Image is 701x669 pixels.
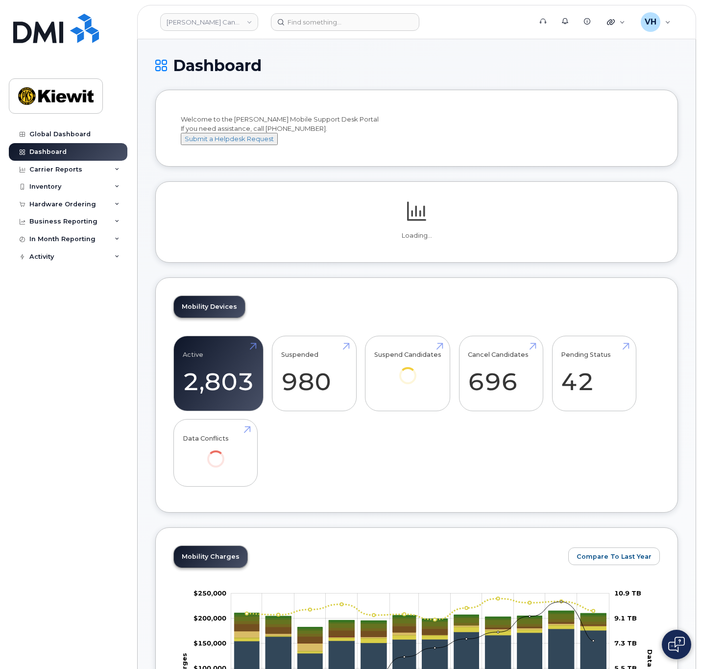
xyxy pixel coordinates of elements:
tspan: $250,000 [193,589,226,596]
a: Mobility Charges [174,546,247,568]
tspan: 9.1 TB [614,614,637,621]
p: Loading... [173,231,660,240]
g: Roaming [235,625,606,653]
tspan: $150,000 [193,639,226,646]
div: Welcome to the [PERSON_NAME] Mobile Support Desk Portal If you need assistance, call [PHONE_NUMBER]. [181,115,653,145]
a: Data Conflicts [183,425,249,481]
g: Data [235,625,606,651]
img: Open chat [668,637,685,652]
a: Suspend Candidates [374,341,441,397]
h1: Dashboard [155,57,678,74]
tspan: $200,000 [193,614,226,621]
tspan: 7.3 TB [614,639,637,646]
a: Pending Status 42 [561,341,627,406]
g: $0 [193,614,226,621]
a: Mobility Devices [174,296,245,318]
a: Cancel Candidates 696 [468,341,534,406]
tspan: 10.9 TB [614,589,641,596]
button: Submit a Helpdesk Request [181,133,278,145]
a: Submit a Helpdesk Request [181,135,278,143]
button: Compare To Last Year [568,547,660,565]
g: $0 [193,589,226,596]
a: Suspended 980 [281,341,347,406]
a: Active 2,803 [183,341,254,406]
g: Cancellation [235,623,606,651]
span: Compare To Last Year [577,552,652,561]
g: $0 [193,639,226,646]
